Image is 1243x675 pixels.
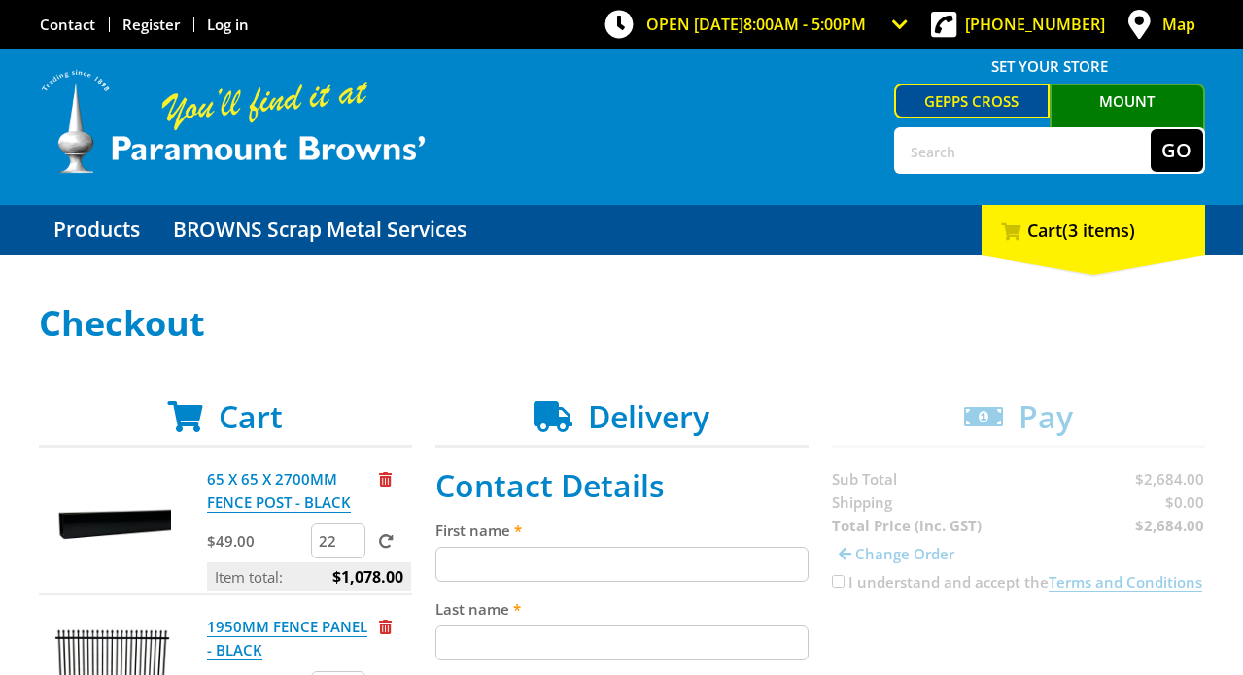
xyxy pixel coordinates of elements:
span: 8:00am - 5:00pm [743,14,866,35]
span: (3 items) [1062,219,1135,242]
p: Item total: [207,562,411,591]
a: Go to the Contact page [40,15,95,34]
a: 1950MM FENCE PANEL - BLACK [207,617,367,660]
span: Set your store [894,51,1205,82]
span: Delivery [588,395,709,437]
div: Cart [982,205,1205,255]
a: 65 X 65 X 2700MM FENCE POST - BLACK [207,469,351,513]
input: Please enter your first name. [435,547,809,582]
a: Mount [PERSON_NAME] [1050,84,1205,150]
img: Paramount Browns' [39,68,428,176]
label: First name [435,519,809,542]
a: Go to the BROWNS Scrap Metal Services page [158,205,481,255]
a: Go to the Products page [39,205,155,255]
h2: Contact Details [435,467,809,504]
img: 65 X 65 X 2700MM FENCE POST - BLACK [54,467,171,584]
a: Remove from cart [379,469,392,489]
input: Please enter your last name. [435,625,809,660]
label: Last name [435,597,809,621]
h1: Checkout [39,304,1205,343]
a: Gepps Cross [894,84,1050,118]
a: Go to the registration page [122,15,180,34]
span: Cart [219,395,283,437]
span: $1,078.00 [332,562,403,591]
a: Remove from cart [379,617,392,636]
p: $49.00 [207,529,307,553]
input: Search [896,129,1151,172]
span: OPEN [DATE] [646,14,866,35]
button: Go [1151,129,1203,172]
a: Log in [207,15,249,34]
